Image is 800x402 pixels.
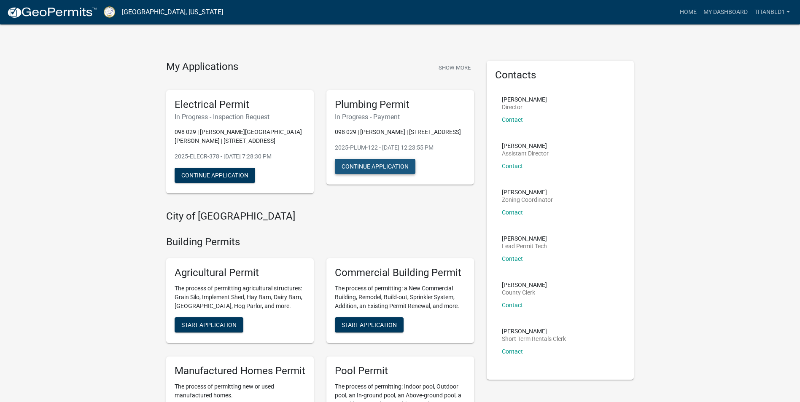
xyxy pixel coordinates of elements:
p: 098 029 | [PERSON_NAME][GEOGRAPHIC_DATA][PERSON_NAME] | [STREET_ADDRESS] [175,128,305,145]
a: Home [676,4,700,20]
h6: In Progress - Inspection Request [175,113,305,121]
a: [GEOGRAPHIC_DATA], [US_STATE] [122,5,223,19]
p: 2025-PLUM-122 - [DATE] 12:23:55 PM [335,143,466,152]
p: Assistant Director [502,150,549,156]
a: titanbld1 [751,4,793,20]
p: 098 029 | [PERSON_NAME] | [STREET_ADDRESS] [335,128,466,137]
h4: Building Permits [166,236,474,248]
p: Director [502,104,547,110]
a: Contact [502,255,523,262]
p: The process of permitting: a New Commercial Building, Remodel, Build-out, Sprinkler System, Addit... [335,284,466,311]
p: [PERSON_NAME] [502,96,547,102]
p: Lead Permit Tech [502,243,547,249]
p: County Clerk [502,289,547,295]
p: [PERSON_NAME] [502,282,547,288]
h5: Agricultural Permit [175,267,305,279]
p: Short Term Rentals Clerk [502,336,566,342]
button: Continue Application [335,159,415,174]
button: Show More [435,61,474,75]
h6: In Progress - Payment [335,113,466,121]
img: Putnam County, Georgia [104,6,115,18]
p: [PERSON_NAME] [502,236,547,241]
button: Start Application [335,317,404,332]
a: My Dashboard [700,4,751,20]
a: Contact [502,163,523,169]
p: [PERSON_NAME] [502,143,549,149]
a: Contact [502,302,523,308]
h5: Plumbing Permit [335,99,466,111]
p: The process of permitting agricultural structures: Grain Silo, Implement Shed, Hay Barn, Dairy Ba... [175,284,305,311]
a: Contact [502,209,523,216]
h4: My Applications [166,61,238,73]
span: Start Application [342,321,397,328]
p: Zoning Coordinator [502,197,553,203]
button: Continue Application [175,168,255,183]
a: Contact [502,116,523,123]
h5: Pool Permit [335,365,466,377]
p: 2025-ELECR-378 - [DATE] 7:28:30 PM [175,152,305,161]
h5: Manufactured Homes Permit [175,365,305,377]
p: [PERSON_NAME] [502,189,553,195]
h5: Commercial Building Permit [335,267,466,279]
p: [PERSON_NAME] [502,328,566,334]
h5: Electrical Permit [175,99,305,111]
h5: Contacts [495,69,626,81]
span: Start Application [181,321,237,328]
h4: City of [GEOGRAPHIC_DATA] [166,210,474,222]
p: The process of permitting new or used manufactured homes. [175,382,305,400]
button: Start Application [175,317,243,332]
a: Contact [502,348,523,355]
